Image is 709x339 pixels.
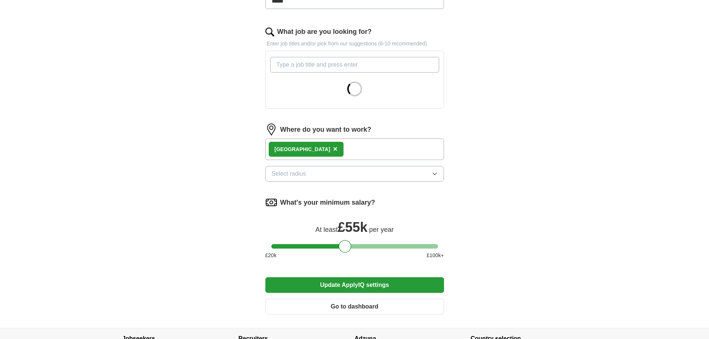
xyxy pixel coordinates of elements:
[275,145,330,153] div: [GEOGRAPHIC_DATA]
[265,277,444,293] button: Update ApplyIQ settings
[333,144,338,155] button: ×
[265,40,444,48] p: Enter job titles and/or pick from our suggestions (6-10 recommended)
[277,27,372,37] label: What job are you looking for?
[333,145,338,153] span: ×
[369,226,394,233] span: per year
[265,299,444,314] button: Go to dashboard
[265,166,444,182] button: Select radius
[338,220,367,235] span: £ 55k
[272,169,306,178] span: Select radius
[270,57,439,73] input: Type a job title and press enter
[265,252,277,259] span: £ 20 k
[427,252,444,259] span: £ 100 k+
[265,28,274,36] img: search.png
[280,198,375,208] label: What's your minimum salary?
[280,125,371,135] label: Where do you want to work?
[315,226,338,233] span: At least
[265,196,277,208] img: salary.png
[265,124,277,135] img: location.png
